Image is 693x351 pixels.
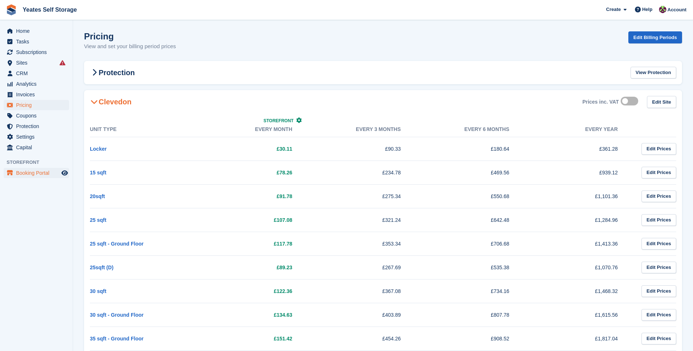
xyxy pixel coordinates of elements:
[524,208,632,232] td: £1,284.96
[90,193,105,199] a: 20sqft
[524,303,632,327] td: £1,615.56
[415,279,524,303] td: £734.16
[90,288,106,294] a: 30 sqft
[415,232,524,255] td: £706.68
[667,6,686,13] span: Account
[307,279,415,303] td: £367.08
[524,279,632,303] td: £1,468.32
[90,97,132,106] h2: Clevedon
[642,6,652,13] span: Help
[4,132,69,142] a: menu
[198,137,307,161] td: £30.11
[16,68,60,78] span: CRM
[20,4,80,16] a: Yeates Self Storage
[524,327,632,350] td: £1,817.04
[628,31,682,43] a: Edit Billing Periods
[524,255,632,279] td: £1,070.76
[524,161,632,184] td: £939.12
[16,47,60,57] span: Subscriptions
[659,6,666,13] img: Adam
[415,137,524,161] td: £180.64
[198,255,307,279] td: £89.23
[198,208,307,232] td: £107.08
[16,100,60,110] span: Pricing
[198,122,307,137] th: Every month
[84,31,176,41] h1: Pricing
[90,68,135,77] h2: Protection
[4,121,69,131] a: menu
[4,100,69,110] a: menu
[4,89,69,100] a: menu
[4,26,69,36] a: menu
[641,285,676,297] a: Edit Prices
[415,327,524,350] td: £908.52
[198,303,307,327] td: £134.63
[4,68,69,78] a: menu
[84,42,176,51] p: View and set your billing period prices
[7,159,73,166] span: Storefront
[641,143,676,155] a: Edit Prices
[16,132,60,142] span: Settings
[16,26,60,36] span: Home
[90,122,198,137] th: Unit Type
[307,303,415,327] td: £403.89
[307,232,415,255] td: £353.34
[90,217,106,223] a: 25 sqft
[263,118,302,123] a: Storefront
[307,208,415,232] td: £321.24
[198,279,307,303] td: £122.36
[524,137,632,161] td: £361.28
[6,4,17,15] img: stora-icon-8386f47178a22dfd0bd8f6a31ec36ba5ce8667c1dd55bd0f319d3a0aa187defe.svg
[4,58,69,68] a: menu
[641,190,676,202] a: Edit Prices
[4,111,69,121] a: menu
[415,122,524,137] th: Every 6 months
[60,60,65,66] i: Smart entry sync failures have occurred
[582,99,619,105] div: Prices inc. VAT
[4,47,69,57] a: menu
[16,89,60,100] span: Invoices
[263,118,293,123] span: Storefront
[198,232,307,255] td: £117.78
[641,238,676,250] a: Edit Prices
[524,232,632,255] td: £1,413.36
[307,137,415,161] td: £90.33
[415,161,524,184] td: £469.56
[641,167,676,179] a: Edit Prices
[631,67,676,79] a: View Protection
[90,312,144,318] a: 30 sqft - Ground Floor
[16,79,60,89] span: Analytics
[524,184,632,208] td: £1,101.36
[90,170,106,175] a: 15 sqft
[647,96,676,108] a: Edit Site
[641,333,676,345] a: Edit Prices
[415,255,524,279] td: £535.38
[90,336,144,342] a: 35 sqft - Ground Floor
[90,241,144,247] a: 25 sqft - Ground Floor
[307,255,415,279] td: £267.69
[198,327,307,350] td: £151.42
[4,36,69,47] a: menu
[641,214,676,226] a: Edit Prices
[606,6,621,13] span: Create
[16,58,60,68] span: Sites
[415,184,524,208] td: £550.68
[16,121,60,131] span: Protection
[16,111,60,121] span: Coupons
[641,262,676,274] a: Edit Prices
[198,161,307,184] td: £78.26
[307,327,415,350] td: £454.26
[198,184,307,208] td: £91.78
[415,208,524,232] td: £642.48
[307,161,415,184] td: £234.78
[60,169,69,177] a: Preview store
[16,168,60,178] span: Booking Portal
[307,184,415,208] td: £275.34
[307,122,415,137] th: Every 3 months
[4,142,69,153] a: menu
[90,265,114,270] a: 25sqft (D)
[415,303,524,327] td: £807.78
[4,79,69,89] a: menu
[16,142,60,153] span: Capital
[90,146,107,152] a: Locker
